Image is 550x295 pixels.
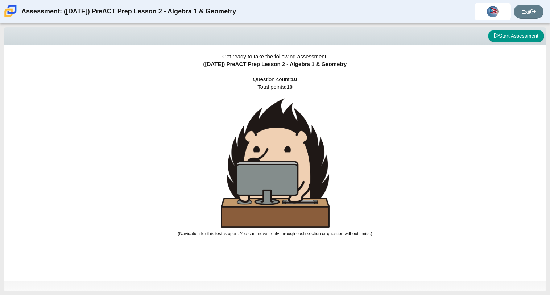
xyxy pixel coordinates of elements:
div: Assessment: ([DATE]) PreACT Prep Lesson 2 - Algebra 1 & Geometry [21,3,236,20]
span: Question count: Total points: [178,76,372,236]
small: (Navigation for this test is open. You can move freely through each section or question without l... [178,231,372,236]
span: Get ready to take the following assessment: [222,53,328,59]
img: kamila.bracerobosc.Gh5DGR [487,6,499,17]
img: Carmen School of Science & Technology [3,3,18,18]
span: ([DATE]) PreACT Prep Lesson 2 - Algebra 1 & Geometry [203,61,347,67]
a: Exit [514,5,543,19]
a: Carmen School of Science & Technology [3,13,18,20]
img: hedgehog-behind-computer-large.png [221,98,330,228]
b: 10 [291,76,297,82]
b: 10 [286,84,293,90]
button: Start Assessment [488,30,544,42]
